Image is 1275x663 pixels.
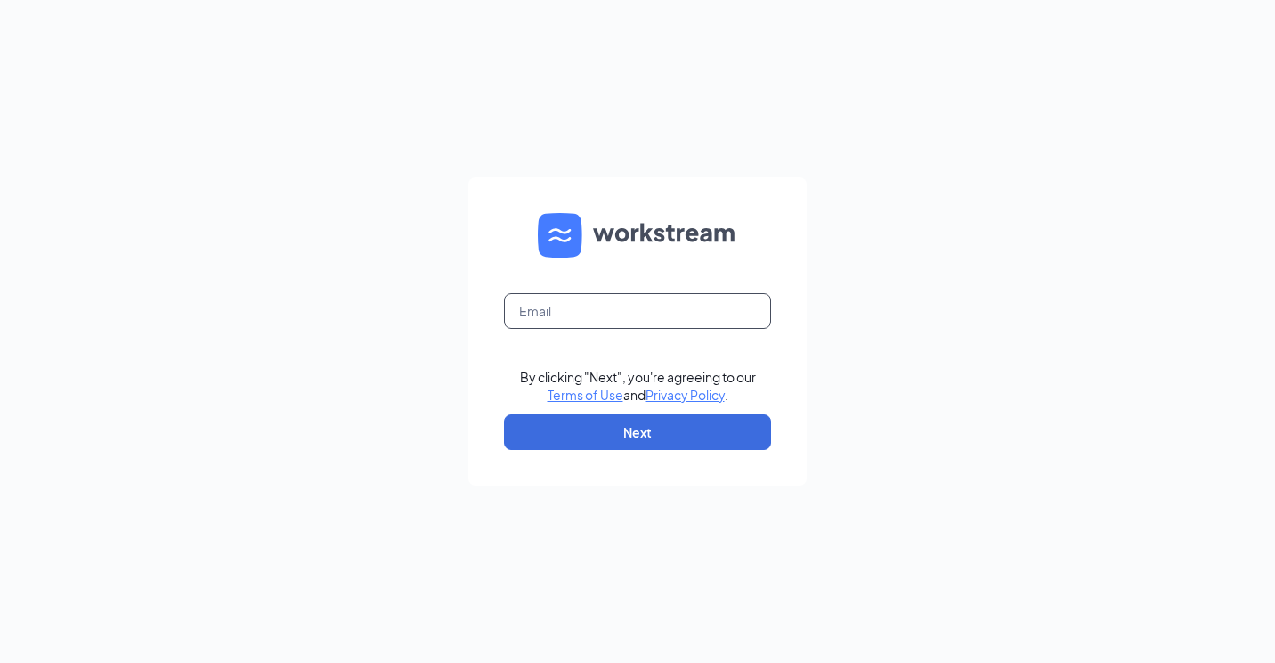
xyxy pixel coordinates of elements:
[646,387,725,403] a: Privacy Policy
[504,293,771,329] input: Email
[504,414,771,450] button: Next
[548,387,623,403] a: Terms of Use
[520,368,756,404] div: By clicking "Next", you're agreeing to our and .
[538,213,737,258] img: WS logo and Workstream text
